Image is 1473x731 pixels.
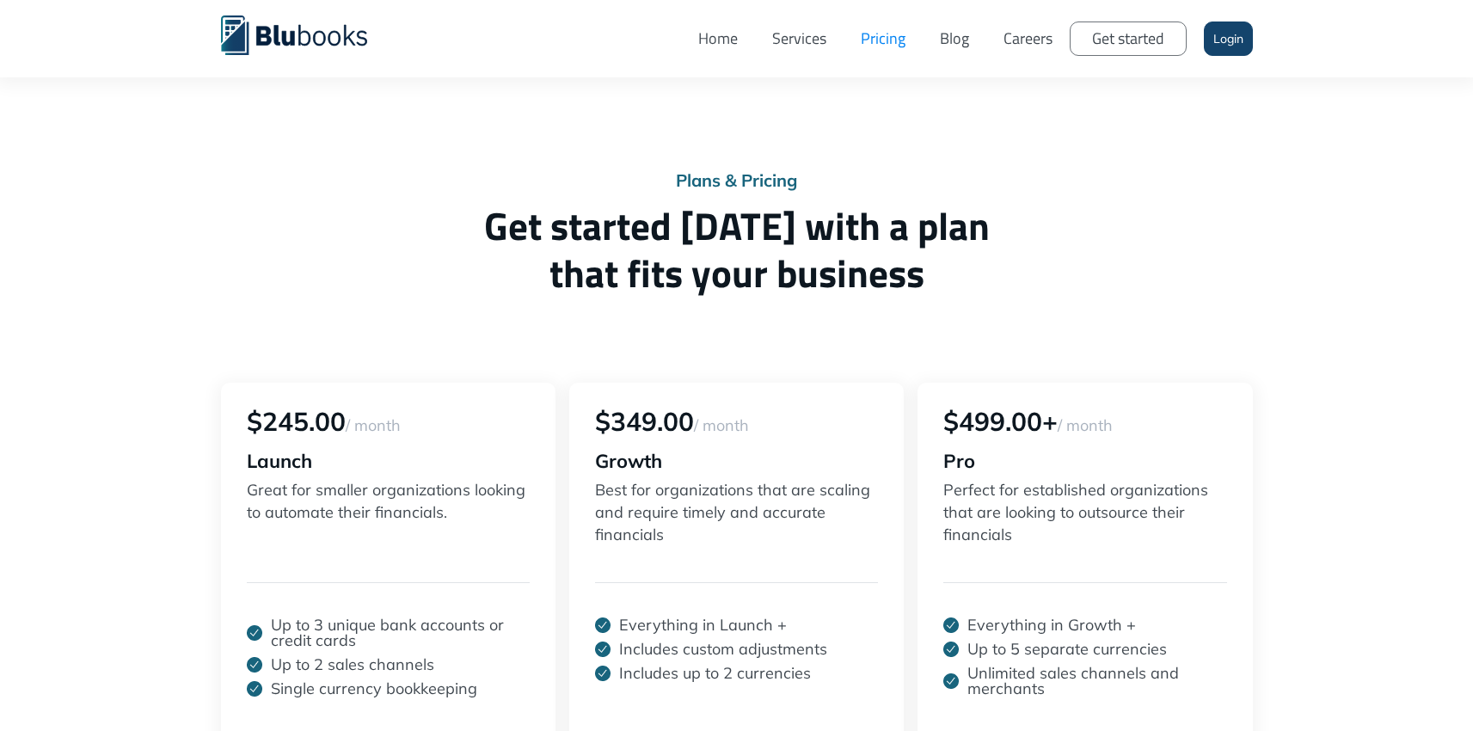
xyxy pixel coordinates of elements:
[694,415,749,435] span: / month
[271,657,434,673] p: Up to 2 sales channels
[595,479,878,548] p: Best for organizations that are scaling and require timely and accurate financials
[619,666,811,681] p: Includes up to 2 currencies
[967,642,1167,657] p: Up to 5 separate currencies
[619,617,787,633] p: Everything in Launch +
[1070,21,1187,56] a: Get started
[755,13,844,64] a: Services
[247,479,530,548] p: Great for smaller organizations looking to automate their financials.
[595,408,878,434] div: $349.00
[595,451,878,470] div: Growth
[221,13,393,55] a: home
[943,408,1226,434] div: $499.00+
[943,479,1226,548] p: Perfect for established organizations that are looking to outsource their financials
[619,642,827,657] p: Includes custom adjustments
[247,408,530,434] div: $245.00
[986,13,1070,64] a: Careers
[221,172,1253,189] div: Plans & Pricing
[221,202,1253,297] h1: Get started [DATE] with a plan
[271,681,477,697] p: Single currency bookkeeping
[967,666,1226,697] p: Unlimited sales channels and merchants
[923,13,986,64] a: Blog
[1058,415,1113,435] span: / month
[247,451,530,470] div: Launch
[967,617,1136,633] p: Everything in Growth +
[943,451,1226,470] div: Pro
[1204,21,1253,56] a: Login
[271,617,530,648] p: Up to 3 unique bank accounts or credit cards
[221,249,1253,297] span: that fits your business
[844,13,923,64] a: Pricing
[346,415,401,435] span: / month
[681,13,755,64] a: Home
